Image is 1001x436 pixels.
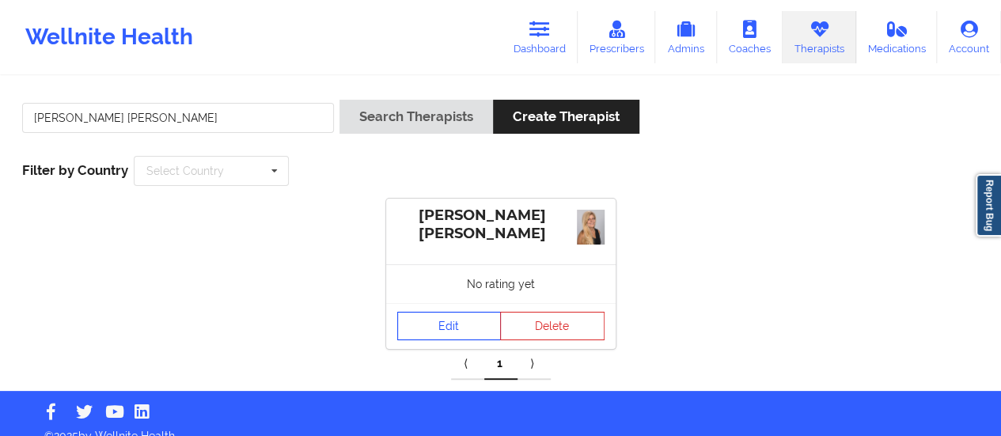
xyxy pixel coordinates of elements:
div: No rating yet [386,264,616,303]
a: Account [937,11,1001,63]
a: Previous item [451,348,484,380]
input: Search Keywords [22,103,334,133]
a: Edit [397,312,502,340]
a: Coaches [717,11,783,63]
button: Create Therapist [493,100,639,134]
a: Next item [518,348,551,380]
a: Admins [655,11,717,63]
img: 77e2bd50-f42c-4f0f-a1fb-3b12468460fd_589.jpg [577,210,605,245]
a: Dashboard [502,11,578,63]
a: 1 [484,348,518,380]
a: Report Bug [976,174,1001,237]
a: Therapists [783,11,856,63]
a: Prescribers [578,11,656,63]
div: Select Country [146,165,224,176]
a: Medications [856,11,938,63]
div: [PERSON_NAME] [PERSON_NAME] [397,207,605,243]
span: Filter by Country [22,162,128,178]
button: Search Therapists [339,100,493,134]
button: Delete [500,312,605,340]
div: Pagination Navigation [451,348,551,380]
